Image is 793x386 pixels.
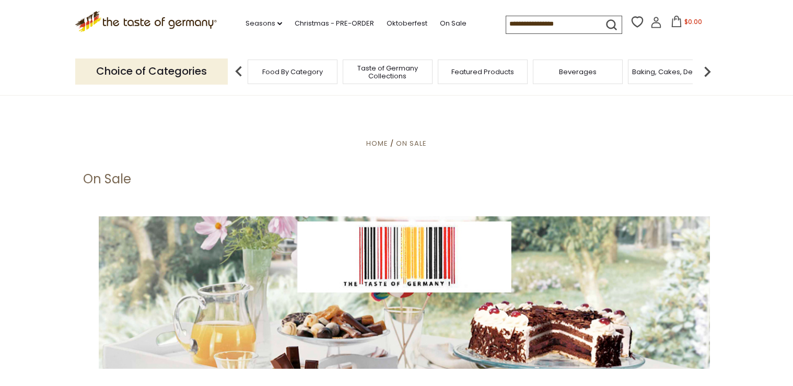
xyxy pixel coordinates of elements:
a: Oktoberfest [387,18,427,29]
a: On Sale [440,18,467,29]
img: the-taste-of-germany-barcode-3.jpg [99,216,710,369]
h1: On Sale [83,171,131,187]
img: next arrow [697,61,718,82]
a: Featured Products [451,68,514,76]
a: Beverages [559,68,597,76]
a: Food By Category [262,68,323,76]
a: Baking, Cakes, Desserts [632,68,713,76]
a: Christmas - PRE-ORDER [295,18,374,29]
span: $0.00 [684,17,702,26]
a: On Sale [396,138,427,148]
p: Choice of Categories [75,59,228,84]
a: Home [366,138,388,148]
button: $0.00 [664,16,708,31]
a: Taste of Germany Collections [346,64,429,80]
a: Seasons [246,18,282,29]
img: previous arrow [228,61,249,82]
